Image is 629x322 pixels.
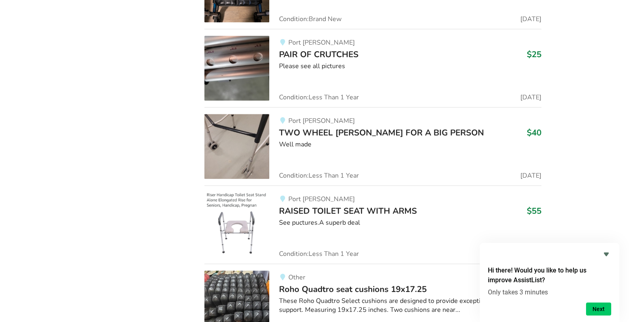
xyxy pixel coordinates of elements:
[279,218,541,228] div: See puctures.A superb deal
[279,49,359,60] span: PAIR OF CRUTCHES
[279,94,359,101] span: Condition: Less Than 1 Year
[488,249,611,316] div: Hi there! Would you like to help us improve AssistList?
[279,251,359,257] span: Condition: Less Than 1 Year
[288,273,305,282] span: Other
[279,62,541,71] div: Please see all pictures
[279,172,359,179] span: Condition: Less Than 1 Year
[520,16,541,22] span: [DATE]
[279,283,427,295] span: Roho Quadtro seat cushions 19x17.25
[288,116,355,125] span: Port [PERSON_NAME]
[601,249,611,259] button: Hide survey
[279,296,541,315] div: These Roho Quadtro Select cushions are designed to provide exceptional comfort and support. Measu...
[520,94,541,101] span: [DATE]
[204,114,269,179] img: mobility-two wheel walker for a big person
[527,127,541,138] h3: $40
[288,195,355,204] span: Port [PERSON_NAME]
[527,49,541,60] h3: $25
[288,38,355,47] span: Port [PERSON_NAME]
[279,16,341,22] span: Condition: Brand New
[520,172,541,179] span: [DATE]
[204,107,541,185] a: mobility-two wheel walker for a big personPort [PERSON_NAME]TWO WHEEL [PERSON_NAME] FOR A BIG PER...
[279,140,541,149] div: Well made
[488,266,611,285] h2: Hi there! Would you like to help us improve AssistList?
[279,205,417,217] span: RAISED TOILET SEAT WITH ARMS
[204,36,269,101] img: mobility-pair of crutches
[204,185,541,264] a: bathroom safety-raised toilet seat with arms Port [PERSON_NAME]RAISED TOILET SEAT WITH ARMS$55See...
[204,29,541,107] a: mobility-pair of crutches Port [PERSON_NAME]PAIR OF CRUTCHES$25Please see all picturesCondition:L...
[488,288,611,296] p: Only takes 3 minutes
[204,192,269,257] img: bathroom safety-raised toilet seat with arms
[279,127,484,138] span: TWO WHEEL [PERSON_NAME] FOR A BIG PERSON
[586,303,611,316] button: Next question
[527,206,541,216] h3: $55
